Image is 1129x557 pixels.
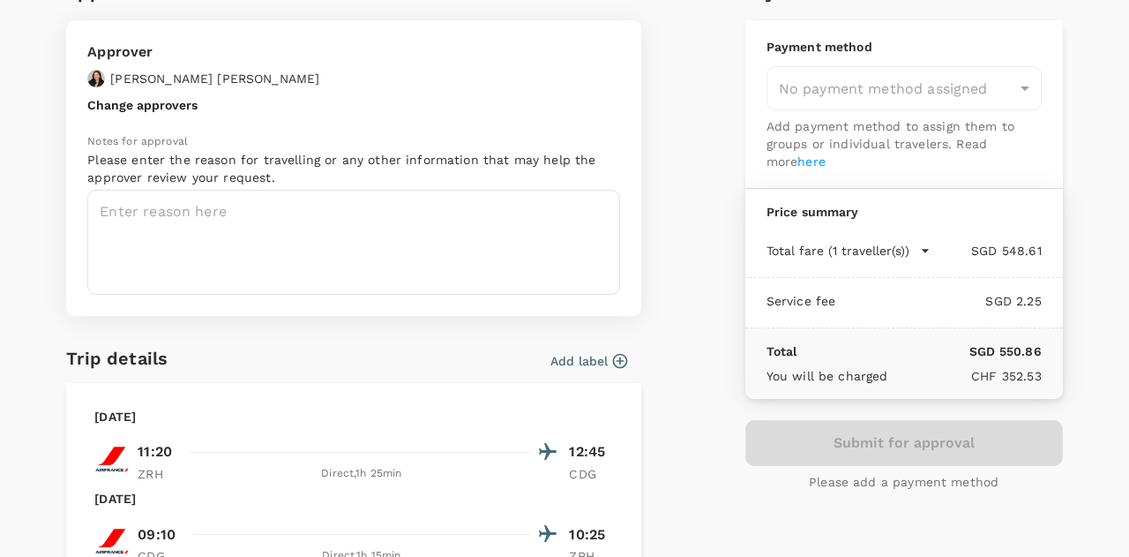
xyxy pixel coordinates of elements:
button: Add label [550,352,627,370]
button: Change approvers [87,98,198,112]
p: 09:10 [138,524,176,546]
p: 12:45 [569,441,613,463]
p: Price summary [766,203,1042,221]
p: SGD 550.86 [796,342,1041,360]
p: Total fare (1 traveller(s)) [766,242,909,260]
h6: Trip details [66,344,168,373]
a: here [797,154,826,169]
p: Payment method [766,38,1042,56]
div: Direct , 1h 25min [192,465,530,483]
p: CHF 352.53 [888,367,1042,385]
p: Please enter the reason for travelling or any other information that may help the approver review... [87,151,620,186]
p: CDG [569,465,613,483]
p: ZRH [138,465,182,483]
div: No payment method assigned [766,66,1042,110]
p: [DATE] [94,490,136,508]
p: Notes for approval [87,133,620,151]
p: Please add a payment method [809,473,998,491]
p: Total [766,342,797,360]
p: [DATE] [94,408,136,425]
p: You will be charged [766,367,888,385]
p: Add payment method to assign them to groups or individual travelers. Read more [766,117,1042,170]
p: [PERSON_NAME] [PERSON_NAME] [110,70,319,87]
p: SGD 2.25 [835,292,1041,310]
img: AF [94,441,130,477]
p: SGD 548.61 [931,242,1042,260]
p: Service fee [766,292,836,310]
button: Total fare (1 traveller(s)) [766,242,931,260]
p: 11:20 [138,441,172,463]
p: Approver [87,41,319,63]
img: avatar-6748258166e04.jpeg [87,70,105,87]
p: 10:25 [569,524,613,546]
